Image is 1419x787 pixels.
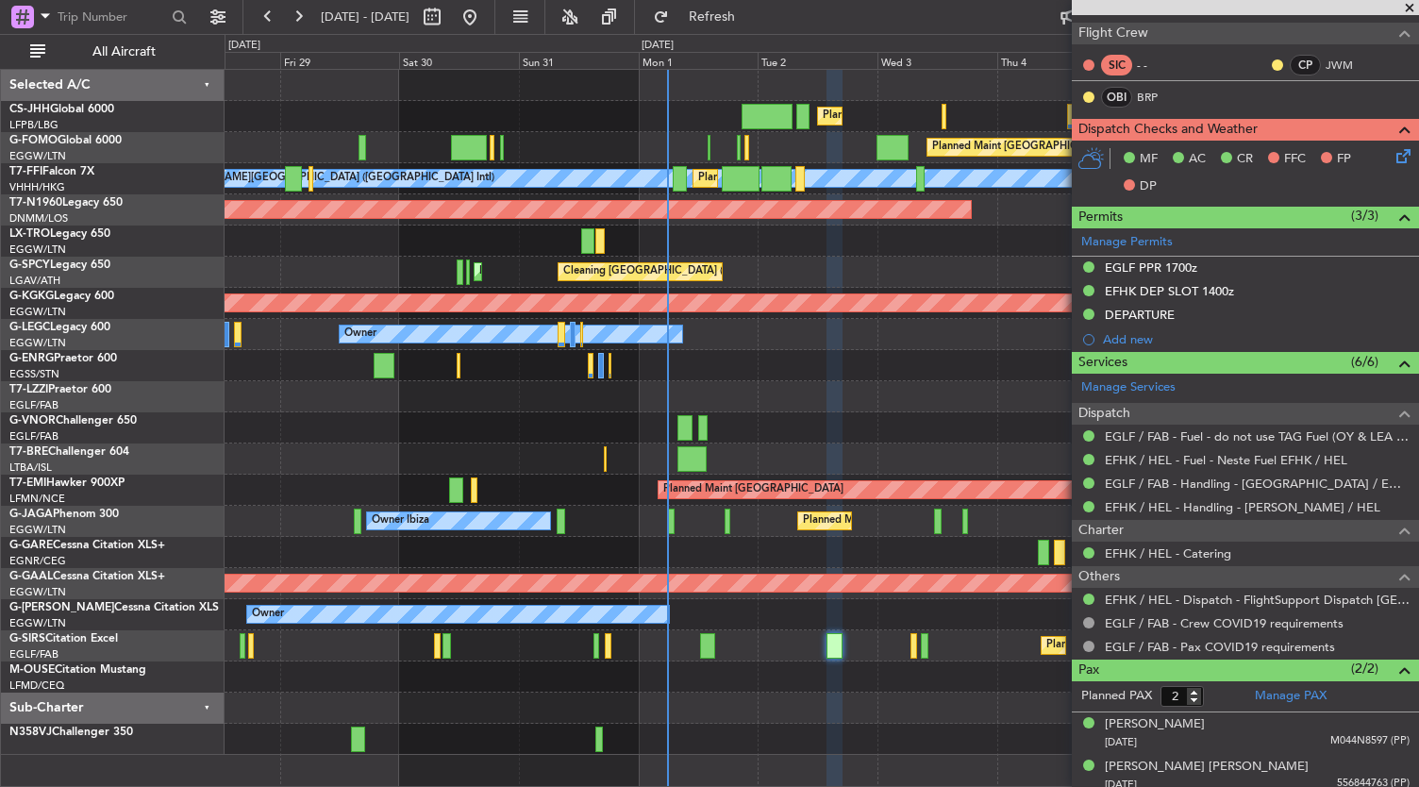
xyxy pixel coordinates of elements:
[9,180,65,194] a: VHHH/HKG
[9,727,133,738] a: N358VJChallenger 350
[9,211,68,226] a: DNMM/LOS
[372,507,429,535] div: Owner Ibiza
[1105,735,1137,749] span: [DATE]
[9,274,60,288] a: LGAV/ATH
[344,320,376,348] div: Owner
[58,3,166,31] input: Trip Number
[519,52,639,69] div: Sun 31
[1078,566,1120,588] span: Others
[1078,119,1258,141] span: Dispatch Checks and Weather
[9,322,50,333] span: G-LEGC
[479,258,696,286] div: Planned Maint Athens ([PERSON_NAME] Intl)
[21,37,205,67] button: All Aircraft
[9,228,110,240] a: LX-TROLegacy 650
[1140,177,1157,196] span: DP
[1105,260,1197,276] div: EGLF PPR 1700z
[803,507,1100,535] div: Planned Maint [GEOGRAPHIC_DATA] ([GEOGRAPHIC_DATA])
[932,133,1229,161] div: Planned Maint [GEOGRAPHIC_DATA] ([GEOGRAPHIC_DATA])
[9,353,117,364] a: G-ENRGPraetor 600
[9,197,62,209] span: T7-N1960
[1081,233,1173,252] a: Manage Permits
[1337,150,1351,169] span: FP
[9,585,66,599] a: EGGW/LTN
[9,523,66,537] a: EGGW/LTN
[9,647,58,661] a: EGLF/FAB
[165,164,494,193] div: [PERSON_NAME][GEOGRAPHIC_DATA] ([GEOGRAPHIC_DATA] Intl)
[1255,687,1327,706] a: Manage PAX
[673,10,752,24] span: Refresh
[1105,476,1410,492] a: EGLF / FAB - Handling - [GEOGRAPHIC_DATA] / EGLF / FAB
[1078,660,1099,681] span: Pax
[642,38,674,54] div: [DATE]
[9,336,66,350] a: EGGW/LTN
[9,291,114,302] a: G-KGKGLegacy 600
[1105,307,1175,323] div: DEPARTURE
[823,102,1120,130] div: Planned Maint [GEOGRAPHIC_DATA] ([GEOGRAPHIC_DATA])
[9,540,53,551] span: G-GARE
[9,616,66,630] a: EGGW/LTN
[9,384,111,395] a: T7-LZZIPraetor 600
[1326,57,1368,74] a: JWM
[1078,403,1130,425] span: Dispatch
[9,633,118,645] a: G-SIRSCitation Excel
[9,291,54,302] span: G-KGKG
[9,540,165,551] a: G-GARECessna Citation XLS+
[9,166,94,177] a: T7-FFIFalcon 7X
[1046,631,1344,660] div: Planned Maint [GEOGRAPHIC_DATA] ([GEOGRAPHIC_DATA])
[1105,592,1410,608] a: EFHK / HEL - Dispatch - FlightSupport Dispatch [GEOGRAPHIC_DATA]
[1137,57,1179,74] div: - -
[9,460,52,475] a: LTBA/ISL
[1284,150,1306,169] span: FFC
[9,633,45,645] span: G-SIRS
[1105,615,1344,631] a: EGLF / FAB - Crew COVID19 requirements
[9,305,66,319] a: EGGW/LTN
[228,38,260,54] div: [DATE]
[9,384,48,395] span: T7-LZZI
[1101,87,1132,108] div: OBI
[9,509,119,520] a: G-JAGAPhenom 300
[1351,352,1378,372] span: (6/6)
[9,664,146,676] a: M-OUSECitation Mustang
[9,322,110,333] a: G-LEGCLegacy 600
[663,476,843,504] div: Planned Maint [GEOGRAPHIC_DATA]
[1140,150,1158,169] span: MF
[877,52,997,69] div: Wed 3
[1105,758,1309,777] div: [PERSON_NAME] [PERSON_NAME]
[698,164,1013,193] div: Planned Maint [GEOGRAPHIC_DATA] ([GEOGRAPHIC_DATA] Intl)
[1137,89,1179,106] a: BRP
[1290,55,1321,75] div: CP
[1078,352,1127,374] span: Services
[9,664,55,676] span: M-OUSE
[399,52,519,69] div: Sat 30
[9,678,64,693] a: LFMD/CEQ
[9,118,58,132] a: LFPB/LBG
[1078,23,1148,44] span: Flight Crew
[9,446,129,458] a: T7-BREChallenger 604
[1078,207,1123,228] span: Permits
[9,477,46,489] span: T7-EMI
[9,554,66,568] a: EGNR/CEG
[9,602,219,613] a: G-[PERSON_NAME]Cessna Citation XLS
[1105,452,1347,468] a: EFHK / HEL - Fuel - Neste Fuel EFHK / HEL
[9,135,58,146] span: G-FOMO
[9,398,58,412] a: EGLF/FAB
[1078,520,1124,542] span: Charter
[252,600,284,628] div: Owner
[758,52,877,69] div: Tue 2
[9,260,110,271] a: G-SPCYLegacy 650
[9,228,50,240] span: LX-TRO
[1237,150,1253,169] span: CR
[1105,715,1205,734] div: [PERSON_NAME]
[9,149,66,163] a: EGGW/LTN
[563,258,829,286] div: Cleaning [GEOGRAPHIC_DATA] ([PERSON_NAME] Intl)
[1189,150,1206,169] span: AC
[280,52,400,69] div: Fri 29
[1105,639,1335,655] a: EGLF / FAB - Pax COVID19 requirements
[997,52,1117,69] div: Thu 4
[9,260,50,271] span: G-SPCY
[9,727,52,738] span: N358VJ
[1351,206,1378,226] span: (3/3)
[9,367,59,381] a: EGSS/STN
[9,477,125,489] a: T7-EMIHawker 900XP
[9,353,54,364] span: G-ENRG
